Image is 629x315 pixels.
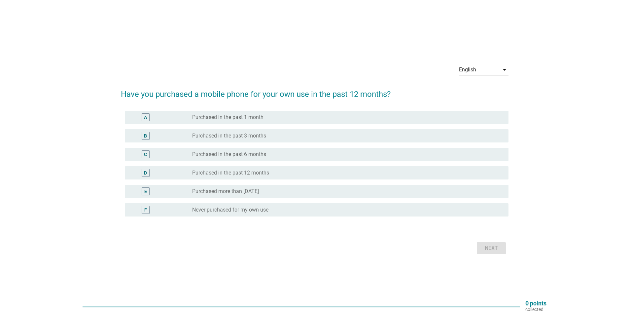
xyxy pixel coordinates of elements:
div: B [144,132,147,139]
label: Purchased in the past 1 month [192,114,263,121]
div: English [459,67,476,73]
h2: Have you purchased a mobile phone for your own use in the past 12 months? [121,82,508,100]
label: Purchased in the past 3 months [192,133,266,139]
div: C [144,151,147,158]
label: Never purchased for my own use [192,207,268,213]
div: D [144,169,147,176]
p: 0 points [525,300,546,306]
p: collected [525,306,546,312]
div: A [144,114,147,121]
div: E [144,188,147,195]
label: Purchased in the past 6 months [192,151,266,158]
label: Purchased more than [DATE] [192,188,259,195]
i: arrow_drop_down [501,66,508,74]
label: Purchased in the past 12 months [192,170,269,176]
div: F [144,206,147,213]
